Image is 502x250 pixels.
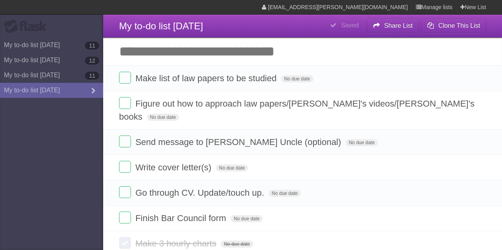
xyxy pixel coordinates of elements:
[135,188,266,198] span: Go through CV. Update/touch up.
[119,212,131,223] label: Done
[119,21,203,31] span: My to-do list [DATE]
[341,22,359,29] b: Saved
[281,75,313,82] span: No due date
[384,22,413,29] b: Share List
[119,135,131,147] label: Done
[85,57,99,65] b: 12
[119,237,131,249] label: Done
[135,73,279,83] span: Make list of law papers to be studied
[85,42,99,50] b: 11
[216,164,248,172] span: No due date
[438,22,480,29] b: Clone This List
[147,114,179,121] span: No due date
[119,186,131,198] label: Done
[119,97,131,109] label: Done
[346,139,378,146] span: No due date
[231,215,263,222] span: No due date
[367,19,419,33] button: Share List
[135,162,213,172] span: Write cover letter(s)
[421,19,486,33] button: Clone This List
[119,99,475,122] span: Figure out how to approach law papers/[PERSON_NAME]'s videos/[PERSON_NAME]'s books
[135,137,343,147] span: Send message to [PERSON_NAME] Uncle (optional)
[269,190,301,197] span: No due date
[221,240,253,248] span: No due date
[119,72,131,84] label: Done
[85,72,99,80] b: 11
[135,239,218,248] span: Make 3 hourly charts
[119,161,131,173] label: Done
[135,213,228,223] span: Finish Bar Council form
[4,19,52,34] div: Flask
